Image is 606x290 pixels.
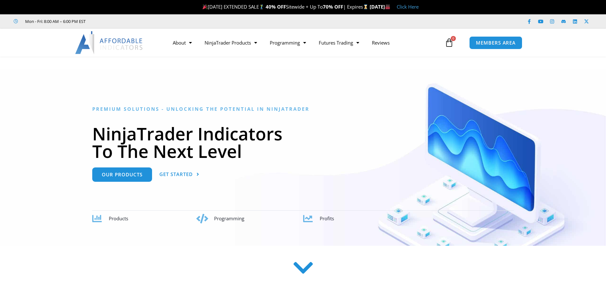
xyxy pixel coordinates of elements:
[92,167,152,182] a: Our Products
[166,35,198,50] a: About
[24,18,86,25] span: Mon - Fri: 8:00 AM – 6:00 PM EST
[94,18,190,25] iframe: Customer reviews powered by Trustpilot
[203,4,207,9] img: 🎉
[323,4,343,10] strong: 70% OFF
[320,215,334,222] span: Profits
[469,36,522,49] a: MEMBERS AREA
[366,35,396,50] a: Reviews
[385,4,390,9] img: 🏭
[476,40,516,45] span: MEMBERS AREA
[109,215,128,222] span: Products
[266,4,286,10] strong: 40% OFF
[312,35,366,50] a: Futures Trading
[435,33,463,52] a: 0
[102,172,143,177] span: Our Products
[92,106,514,112] h6: Premium Solutions - Unlocking the Potential in NinjaTrader
[201,4,370,10] span: [DATE] EXTENDED SALE Sitewide + Up To | Expires
[159,167,199,182] a: Get Started
[75,31,143,54] img: LogoAI | Affordable Indicators – NinjaTrader
[370,4,390,10] strong: [DATE]
[451,36,456,41] span: 0
[363,4,368,9] img: ⌛
[214,215,244,222] span: Programming
[397,4,419,10] a: Click Here
[159,172,193,177] span: Get Started
[92,125,514,160] h1: NinjaTrader Indicators To The Next Level
[263,35,312,50] a: Programming
[198,35,263,50] a: NinjaTrader Products
[259,4,264,9] img: 🏌️‍♂️
[166,35,443,50] nav: Menu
